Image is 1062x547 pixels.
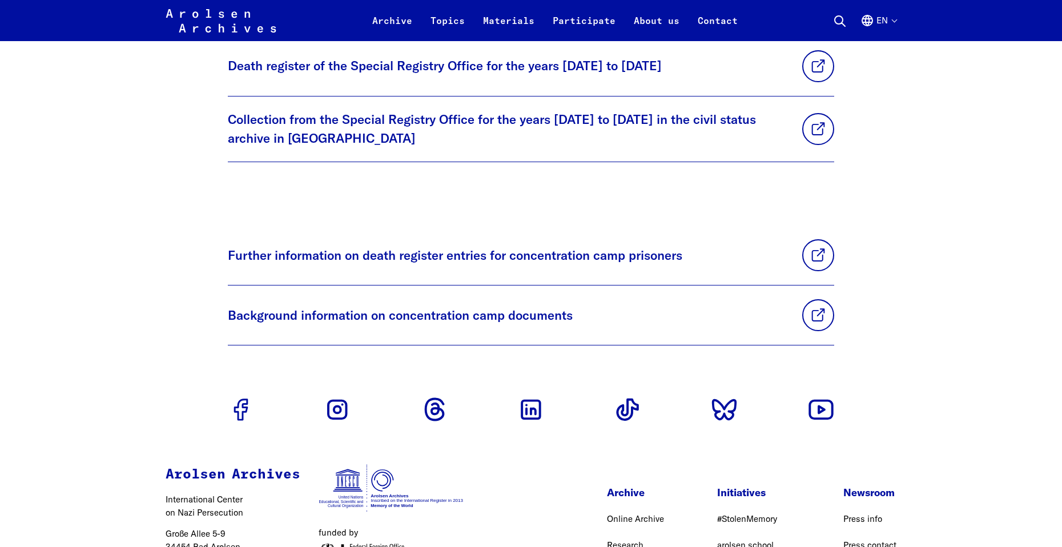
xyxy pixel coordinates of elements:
a: Online Archive [607,513,664,524]
a: Go to Tiktok profile [609,391,646,428]
button: English, language selection [860,14,896,41]
p: Newsroom [843,485,896,500]
a: Go to Bluesky profile [706,391,743,428]
a: About us [625,14,689,41]
p: Archive [607,485,664,500]
a: Archive [363,14,421,41]
a: Participate [544,14,625,41]
a: Go to Threads profile [416,391,453,428]
a: Go to Facebook profile [223,391,259,428]
a: Contact [689,14,747,41]
a: Press info [843,513,882,524]
nav: Primary [363,7,747,34]
p: Initiatives [717,485,790,500]
a: Go to Youtube profile [803,391,839,428]
strong: Arolsen Archives [166,468,300,481]
figcaption: funded by [319,526,464,540]
a: Materials [474,14,544,41]
a: Go to Instagram profile [319,391,356,428]
a: Topics [421,14,474,41]
a: Go to Linkedin profile [513,391,549,428]
a: #StolenMemory [717,513,777,524]
p: International Center on Nazi Persecution [166,493,300,519]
